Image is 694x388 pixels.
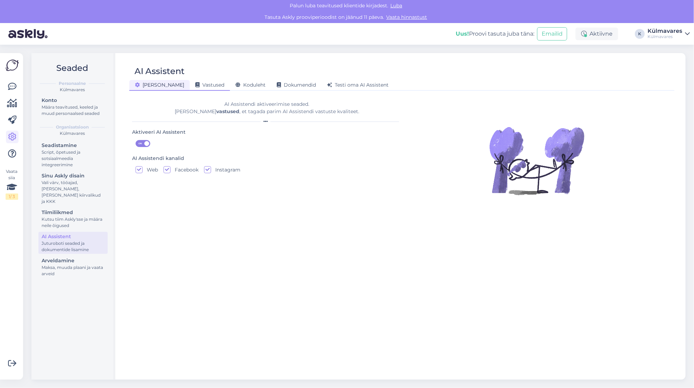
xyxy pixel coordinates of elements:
[211,166,240,173] label: Instagram
[143,166,158,173] label: Web
[648,28,682,34] div: Külmavares
[648,28,690,39] a: KülmavaresKülmavares
[42,240,104,253] div: Juturoboti seaded ja dokumentide lisamine
[42,233,104,240] div: AI Assistent
[135,65,185,78] div: AI Assistent
[38,96,108,118] a: KontoMäära teavitused, keeled ja muud personaalsed seaded
[388,2,404,9] span: Luba
[42,104,104,117] div: Määra teavitused, keeled ja muud personaalsed seaded
[216,108,239,115] b: vastused
[42,97,104,104] div: Konto
[37,87,108,93] div: Külmavares
[56,124,89,130] b: Organisatsioon
[236,82,266,88] span: Koduleht
[38,141,108,169] a: SeadistamineScript, õpetused ja sotsiaalmeedia integreerimine
[135,82,184,88] span: [PERSON_NAME]
[37,61,108,75] h2: Seaded
[38,256,108,278] a: ArveldamineMaksa, muuda plaani ja vaata arveid
[42,216,104,229] div: Kutsu tiim Askly'sse ja määra neile õigused
[277,82,316,88] span: Dokumendid
[576,28,618,40] div: Aktiivne
[6,59,19,72] img: Askly Logo
[648,34,682,39] div: Külmavares
[136,140,144,147] span: ON
[132,155,184,162] div: AI Assistendi kanalid
[42,264,104,277] div: Maksa, muuda plaani ja vaata arveid
[456,30,534,38] div: Proovi tasuta juba täna:
[42,180,104,205] div: Vali värv, tööajad, [PERSON_NAME], [PERSON_NAME] kiirvalikud ja KKK
[132,101,402,115] div: AI Assistendi aktiveerimise seaded. [PERSON_NAME] , et tagada parim AI Assistendi vastuste kvalit...
[488,112,586,210] img: Illustration
[456,30,469,37] b: Uus!
[42,172,104,180] div: Sinu Askly disain
[37,130,108,137] div: Külmavares
[38,171,108,206] a: Sinu Askly disainVali värv, tööajad, [PERSON_NAME], [PERSON_NAME] kiirvalikud ja KKK
[171,166,198,173] label: Facebook
[537,27,567,41] button: Emailid
[384,14,429,20] a: Vaata hinnastust
[59,80,86,87] b: Personaalne
[38,232,108,254] a: AI AssistentJuturoboti seaded ja dokumentide lisamine
[132,129,186,136] div: Aktiveeri AI Assistent
[6,168,18,200] div: Vaata siia
[38,208,108,230] a: TiimiliikmedKutsu tiim Askly'sse ja määra neile õigused
[195,82,224,88] span: Vastused
[6,193,18,200] div: 1 / 3
[635,29,645,39] div: K
[42,257,104,264] div: Arveldamine
[42,209,104,216] div: Tiimiliikmed
[42,149,104,168] div: Script, õpetused ja sotsiaalmeedia integreerimine
[327,82,389,88] span: Testi oma AI Assistent
[42,142,104,149] div: Seadistamine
